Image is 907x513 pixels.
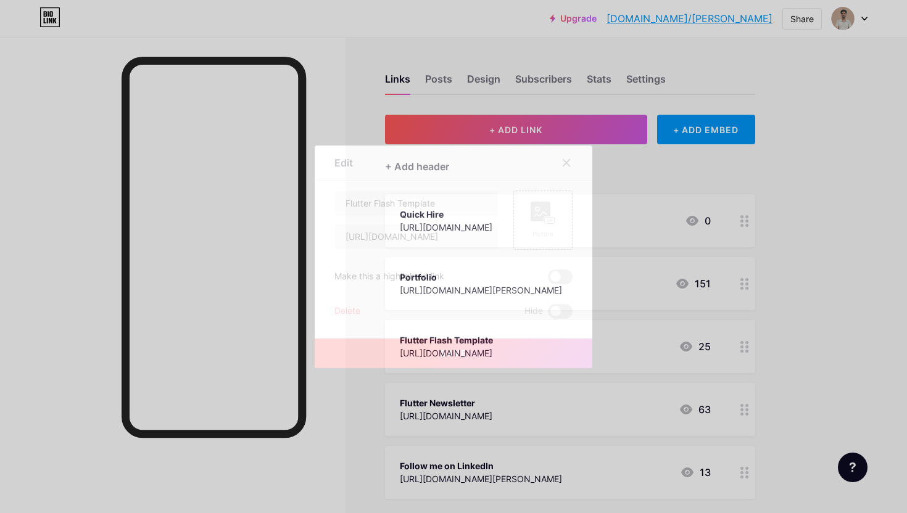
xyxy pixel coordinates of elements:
div: Make this a highlighted link [334,269,444,284]
span: Save [440,348,468,358]
button: Save [315,339,592,368]
div: Picture [531,229,555,239]
span: Hide [524,304,543,319]
div: Edit [334,155,353,170]
input: Title [335,191,498,216]
input: URL [335,224,498,249]
div: Delete [334,304,360,319]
